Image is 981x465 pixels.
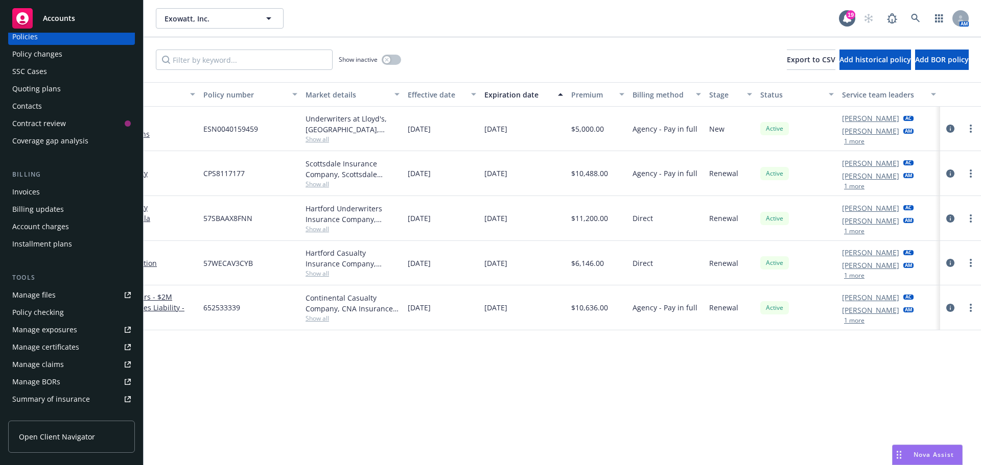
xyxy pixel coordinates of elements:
a: more [965,123,977,135]
div: Contacts [12,98,42,114]
a: circleInformation [944,257,956,269]
div: Manage claims [12,356,64,373]
div: Coverage gap analysis [12,133,88,149]
button: Status [756,82,838,107]
button: 1 more [844,228,865,234]
div: Underwriters at Lloyd's, [GEOGRAPHIC_DATA], [PERSON_NAME] of London, CFC Underwriting, CRC Group [306,113,400,135]
div: Continental Casualty Company, CNA Insurance, RT Specialty Insurance Services, LLC (RSG Specialty,... [306,292,400,314]
span: [DATE] [408,213,431,224]
span: Renewal [709,213,738,224]
a: [PERSON_NAME] [842,203,899,213]
div: Market details [306,89,388,100]
span: Active [764,214,785,223]
div: Manage BORs [12,374,60,390]
span: Show all [306,180,400,188]
div: Billing updates [12,201,64,217]
a: more [965,167,977,180]
div: Summary of insurance [12,391,90,407]
div: Drag to move [893,445,905,464]
div: Service team leaders [842,89,925,100]
div: Premium [571,89,613,100]
span: [DATE] [484,168,507,179]
span: [DATE] [408,168,431,179]
span: Active [764,124,785,133]
span: Direct [633,258,653,268]
span: [DATE] [484,124,507,134]
a: Manage BORs [8,374,135,390]
div: Status [760,89,823,100]
button: Market details [301,82,404,107]
button: 1 more [844,138,865,144]
button: 1 more [844,273,865,279]
div: Policy changes [12,46,62,62]
a: Policy checking [8,304,135,321]
span: Nova Assist [914,450,954,459]
span: Show all [306,225,400,233]
button: Billing method [628,82,705,107]
a: [PERSON_NAME] [842,215,899,226]
a: circleInformation [944,302,956,314]
span: Agency - Pay in full [633,168,697,179]
span: Show all [306,314,400,323]
div: Hartford Casualty Insurance Company, Hartford Insurance Group [306,248,400,269]
button: Stage [705,82,756,107]
span: Add historical policy [839,55,911,64]
div: Billing method [633,89,690,100]
button: Service team leaders [838,82,940,107]
a: [PERSON_NAME] [842,158,899,168]
span: Export to CSV [787,55,835,64]
a: Accounts [8,4,135,33]
span: Show all [306,269,400,278]
a: Manage files [8,287,135,303]
div: Stage [709,89,741,100]
a: [PERSON_NAME] [842,247,899,258]
span: Renewal [709,302,738,313]
input: Filter by keyword... [156,50,333,70]
a: Billing updates [8,201,135,217]
a: Invoices [8,184,135,200]
a: more [965,257,977,269]
a: Account charges [8,218,135,235]
span: Manage exposures [8,322,135,338]
a: circleInformation [944,123,956,135]
div: Manage exposures [12,322,77,338]
a: Policies [8,29,135,45]
span: 57WECAV3CYB [203,258,253,268]
a: Manage certificates [8,339,135,355]
span: [DATE] [484,302,507,313]
span: Agency - Pay in full [633,302,697,313]
div: SSC Cases [12,63,47,80]
a: Start snowing [858,8,879,29]
div: Effective date [408,89,465,100]
div: 19 [846,10,855,19]
div: Policies [12,29,38,45]
span: $6,146.00 [571,258,604,268]
span: CPS8117177 [203,168,245,179]
button: 1 more [844,183,865,189]
a: [PERSON_NAME] [842,113,899,124]
div: Scottsdale Insurance Company, Scottsdale Insurance Company (Nationwide), CRC Group [306,158,400,180]
span: Renewal [709,258,738,268]
span: [DATE] [408,302,431,313]
button: Expiration date [480,82,567,107]
span: 652533339 [203,302,240,313]
a: [PERSON_NAME] [842,260,899,271]
span: 57SBAAX8FNN [203,213,252,224]
a: Summary of insurance [8,391,135,407]
span: Open Client Navigator [19,431,95,442]
div: Policy number [203,89,286,100]
div: Account charges [12,218,69,235]
div: Quoting plans [12,81,61,97]
span: Agency - Pay in full [633,124,697,134]
a: Report a Bug [882,8,902,29]
span: Accounts [43,14,75,22]
span: Show all [306,135,400,143]
a: Policy changes [8,46,135,62]
a: Contacts [8,98,135,114]
a: [PERSON_NAME] [842,126,899,136]
div: Hartford Underwriters Insurance Company, Hartford Insurance Group [306,203,400,225]
a: Installment plans [8,236,135,252]
a: Switch app [929,8,949,29]
span: [DATE] [408,124,431,134]
button: Add BOR policy [915,50,969,70]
